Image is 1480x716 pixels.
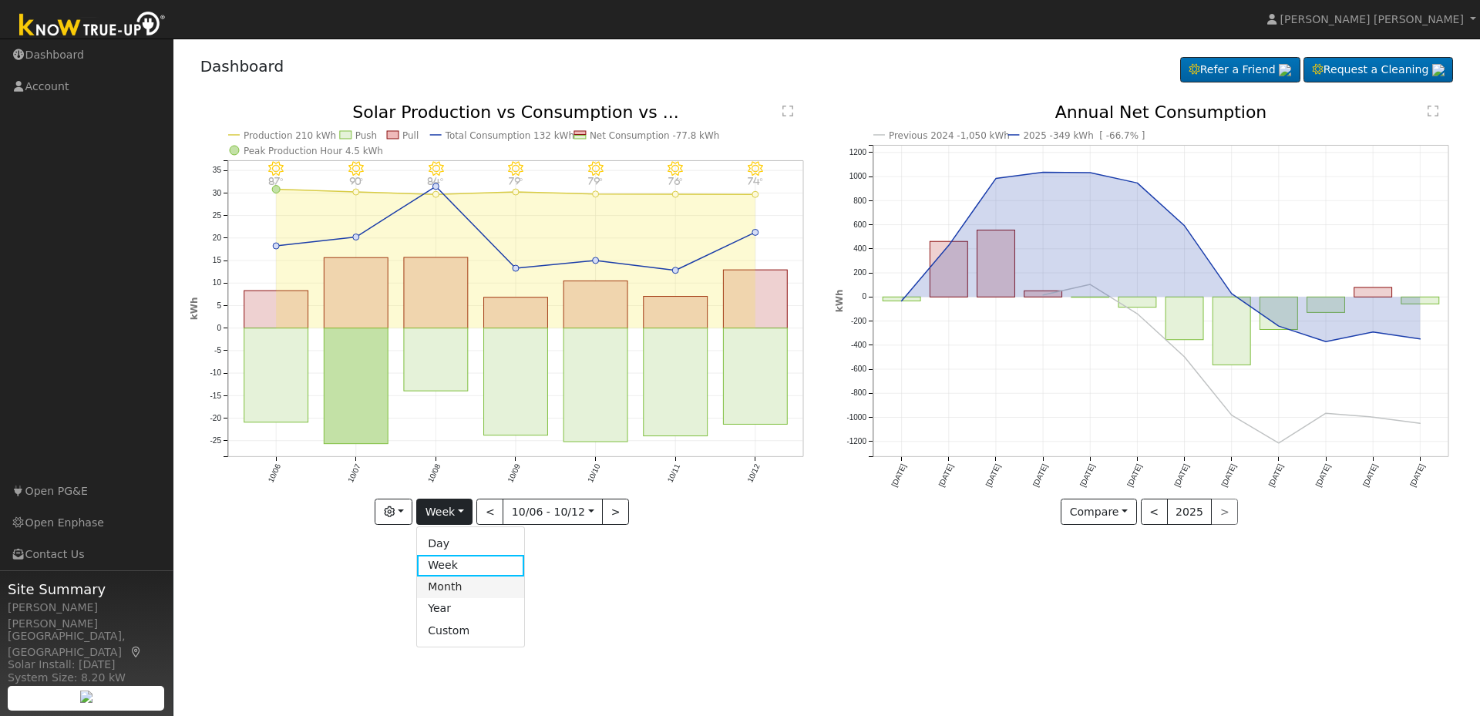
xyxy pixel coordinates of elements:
circle: onclick="" [1371,415,1377,421]
i: 10/09 - Clear [508,162,523,177]
a: Week [417,555,524,576]
text: 10/11 [665,462,681,484]
text: 800 [853,197,866,205]
rect: onclick="" [1213,297,1251,365]
rect: onclick="" [723,270,787,328]
circle: onclick="" [1135,180,1141,187]
circle: onclick="" [592,257,598,264]
rect: onclick="" [644,328,708,436]
circle: onclick="" [1040,292,1046,298]
text: 1200 [849,148,867,156]
img: Know True-Up [12,8,173,43]
text: [DATE] [1408,462,1426,488]
circle: onclick="" [513,189,519,195]
text: -15 [210,392,221,400]
img: retrieve [1432,64,1445,76]
div: Solar Install: [DATE] [8,657,165,673]
text: 5 [217,301,221,310]
circle: onclick="" [432,191,439,197]
circle: onclick="" [432,183,439,190]
i: 10/07 - Clear [348,162,364,177]
circle: onclick="" [1418,421,1424,427]
i: 10/11 - Clear [668,162,683,177]
circle: onclick="" [1371,329,1377,335]
text: 10 [212,279,221,287]
text: [DATE] [1361,462,1379,488]
text: Total Consumption 132 kWh [444,130,573,141]
text: -600 [851,365,866,374]
text: 10/08 [425,462,442,484]
text: [DATE] [1314,462,1332,488]
text: [DATE] [1173,462,1191,488]
text: -5 [214,346,221,355]
rect: onclick="" [1354,287,1392,297]
text: [DATE] [984,462,1002,488]
div: [GEOGRAPHIC_DATA], [GEOGRAPHIC_DATA] [8,628,165,661]
circle: onclick="" [752,191,758,197]
span: [PERSON_NAME] [PERSON_NAME] [1280,13,1464,25]
a: Custom [417,620,524,641]
i: 10/10 - Clear [588,162,604,177]
p: 84° [422,176,449,185]
rect: onclick="" [244,291,308,328]
circle: onclick="" [1323,339,1329,345]
circle: onclick="" [1182,354,1188,360]
rect: onclick="" [883,297,920,301]
button: 2025 [1167,499,1213,525]
circle: onclick="" [1323,411,1329,417]
text: 400 [853,244,866,253]
text: -25 [210,436,221,445]
button: Week [416,499,473,525]
text: -200 [851,317,866,325]
circle: onclick="" [899,298,905,304]
i: 10/06 - Clear [268,162,284,177]
circle: onclick="" [1418,336,1424,342]
div: [PERSON_NAME] [PERSON_NAME] [8,600,165,632]
text: kWh [834,290,845,313]
text: -400 [851,341,866,349]
rect: onclick="" [723,328,787,425]
text: Previous 2024 -1,050 kWh [889,130,1010,141]
p: 79° [582,176,609,185]
text: -10 [210,369,221,378]
circle: onclick="" [513,265,519,271]
text: 15 [212,257,221,265]
text: 0 [217,324,221,332]
a: Year [417,598,524,620]
text: Solar Production vs Consumption vs ... [352,103,679,122]
rect: onclick="" [644,297,708,328]
text: 2025 -349 kWh [ -66.7% ] [1024,130,1145,141]
rect: onclick="" [483,297,547,328]
text: -20 [210,414,221,422]
p: 87° [262,176,289,185]
text: Net Consumption -77.8 kWh [590,130,720,141]
text: Pull [402,130,419,141]
circle: onclick="" [1229,291,1235,297]
text: 10/12 [745,462,762,484]
circle: onclick="" [946,243,952,249]
text: Production 210 kWh [244,130,336,141]
text: 10/07 [346,462,362,484]
a: Refer a Friend [1180,57,1300,83]
text: [DATE] [890,462,907,488]
rect: onclick="" [1165,297,1203,340]
text: 35 [212,166,221,175]
circle: onclick="" [993,176,999,182]
a: Day [417,533,524,554]
rect: onclick="" [1307,297,1345,313]
circle: onclick="" [1087,170,1093,176]
rect: onclick="" [404,257,468,328]
text: -1000 [846,413,866,422]
button: Compare [1061,499,1137,525]
circle: onclick="" [592,191,598,197]
text: -1200 [846,437,866,445]
text: 10/10 [586,462,602,484]
text: 10/09 [506,462,522,484]
circle: onclick="" [352,234,358,240]
text: 25 [212,211,221,220]
circle: onclick="" [752,230,758,236]
circle: onclick="" [272,186,280,193]
circle: onclick="" [1276,323,1282,329]
circle: onclick="" [672,191,678,197]
rect: onclick="" [1260,297,1298,330]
